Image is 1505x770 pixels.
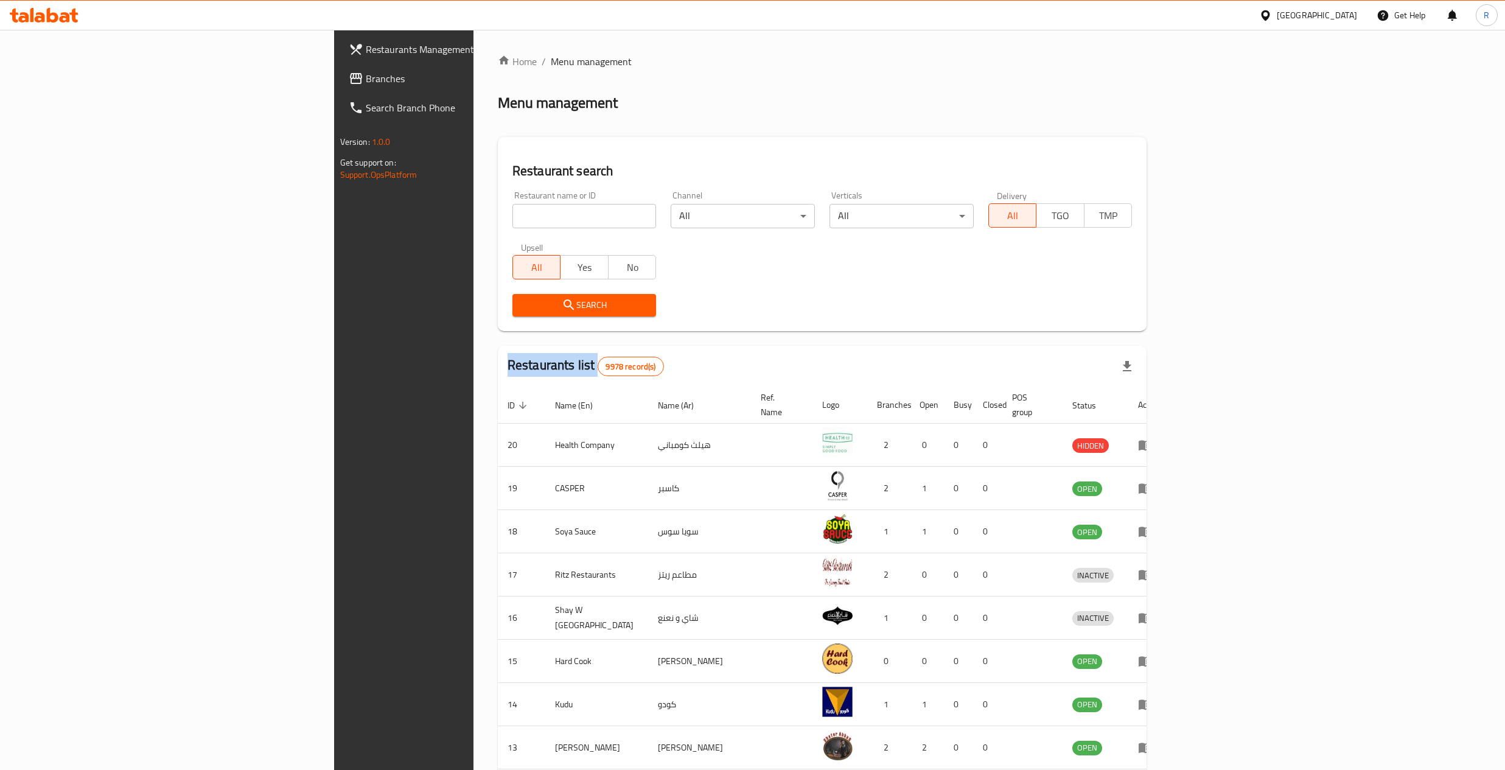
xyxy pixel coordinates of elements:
td: Hard Cook [545,640,648,683]
td: 0 [973,424,1002,467]
td: 2 [867,726,910,769]
th: Closed [973,387,1002,424]
td: كاسبر [648,467,751,510]
td: 1 [867,510,910,553]
span: Yes [565,259,604,276]
td: سويا سوس [648,510,751,553]
div: Export file [1112,352,1142,381]
td: 0 [944,597,973,640]
span: Branches [366,71,576,86]
div: OPEN [1072,654,1102,669]
h2: Menu management [498,93,618,113]
span: OPEN [1072,654,1102,668]
span: INACTIVE [1072,569,1114,583]
img: CASPER [822,471,853,501]
div: [GEOGRAPHIC_DATA] [1277,9,1357,22]
td: 0 [944,683,973,726]
td: Kudu [545,683,648,726]
span: All [994,207,1032,225]
img: Ritz Restaurants [822,557,853,587]
div: All [829,204,974,228]
span: Version: [340,134,370,150]
div: OPEN [1072,698,1102,712]
td: 2 [867,553,910,597]
div: Menu [1138,567,1161,582]
th: Open [910,387,944,424]
td: Ritz Restaurants [545,553,648,597]
div: INACTIVE [1072,611,1114,626]
button: TMP [1084,203,1133,228]
span: Search [522,298,647,313]
h2: Restaurant search [512,162,1133,180]
td: 0 [944,640,973,683]
span: POS group [1012,390,1048,419]
img: Shater Abbas [822,730,853,760]
td: [PERSON_NAME] [648,726,751,769]
td: مطاعم ريتز [648,553,751,597]
span: OPEN [1072,482,1102,496]
span: OPEN [1072,698,1102,712]
td: 0 [973,510,1002,553]
span: Ref. Name [761,390,798,419]
h2: Restaurants list [508,356,664,376]
td: CASPER [545,467,648,510]
td: 0 [973,640,1002,683]
td: 0 [944,424,973,467]
td: 0 [910,424,944,467]
span: 9978 record(s) [598,361,663,373]
div: Menu [1138,697,1161,712]
td: [PERSON_NAME] [648,640,751,683]
td: 0 [944,726,973,769]
td: 0 [910,597,944,640]
th: Busy [944,387,973,424]
div: Menu [1138,524,1161,539]
td: 0 [910,553,944,597]
td: كودو [648,683,751,726]
a: Branches [339,64,585,93]
span: 1.0.0 [372,134,391,150]
button: TGO [1036,203,1084,228]
td: Shay W [GEOGRAPHIC_DATA] [545,597,648,640]
nav: breadcrumb [498,54,1147,69]
th: Logo [812,387,867,424]
button: No [608,255,657,279]
span: R [1484,9,1489,22]
div: All [671,204,815,228]
button: Yes [560,255,609,279]
span: HIDDEN [1072,439,1109,453]
td: 1 [910,510,944,553]
span: Restaurants Management [366,42,576,57]
a: Restaurants Management [339,35,585,64]
span: Name (En) [555,398,609,413]
img: Shay W Nanaa [822,600,853,631]
span: Get support on: [340,155,396,170]
label: Upsell [521,243,543,251]
td: 0 [973,726,1002,769]
span: All [518,259,556,276]
span: Name (Ar) [658,398,710,413]
td: 1 [910,683,944,726]
td: شاي و نعنع [648,597,751,640]
td: 2 [867,467,910,510]
div: Menu [1138,481,1161,495]
label: Delivery [997,191,1027,200]
td: 0 [944,467,973,510]
td: 1 [867,597,910,640]
span: OPEN [1072,741,1102,755]
span: TMP [1089,207,1128,225]
button: All [988,203,1037,228]
div: Menu [1138,654,1161,668]
div: OPEN [1072,481,1102,496]
td: 0 [944,510,973,553]
td: 0 [973,467,1002,510]
td: [PERSON_NAME] [545,726,648,769]
a: Support.OpsPlatform [340,167,417,183]
td: هيلث كومباني [648,424,751,467]
input: Search for restaurant name or ID.. [512,204,657,228]
td: 2 [910,726,944,769]
th: Branches [867,387,910,424]
div: Menu [1138,611,1161,625]
td: 0 [973,683,1002,726]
